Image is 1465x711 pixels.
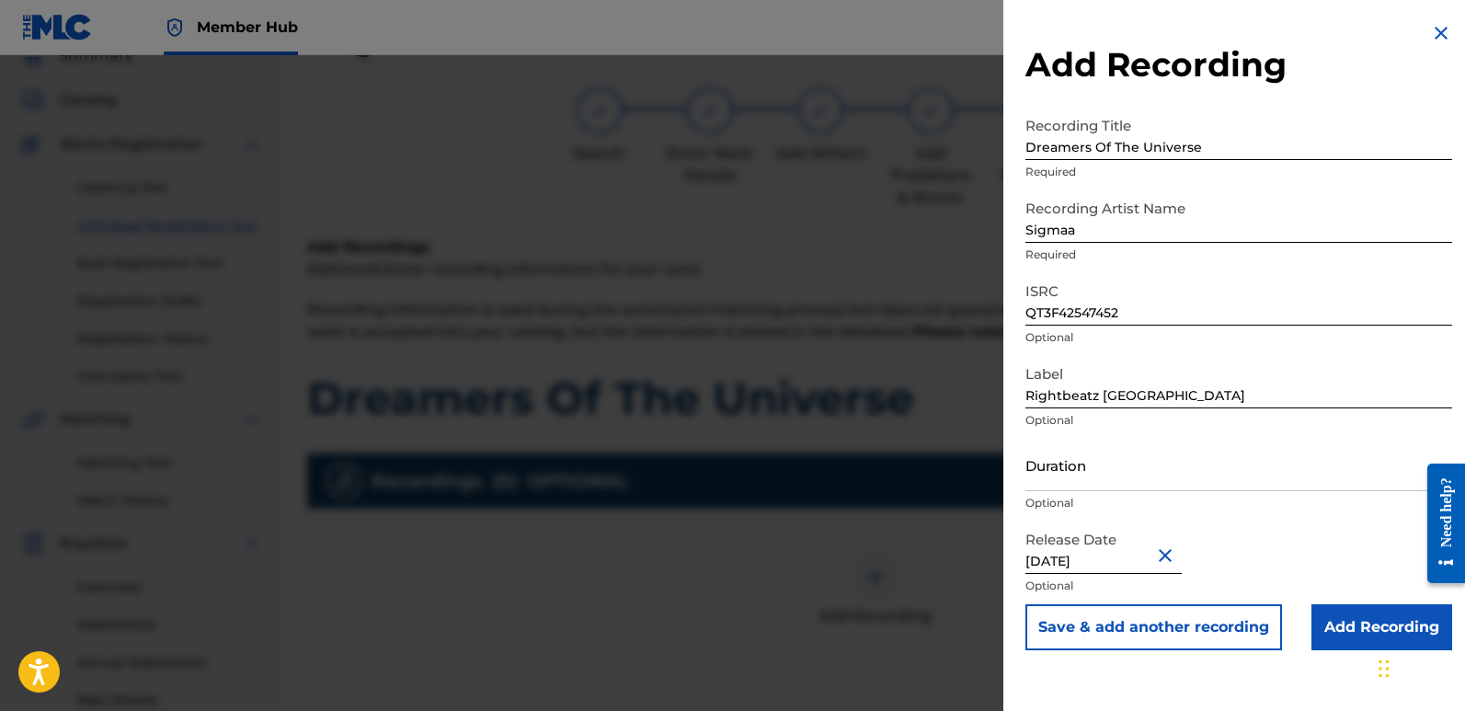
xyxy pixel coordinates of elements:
div: Chat-Widget [1373,623,1465,711]
h2: Add Recording [1025,44,1452,86]
p: Optional [1025,329,1452,346]
img: Top Rightsholder [164,17,186,39]
p: Optional [1025,495,1452,511]
p: Optional [1025,412,1452,429]
button: Close [1154,527,1182,583]
iframe: Resource Center [1413,450,1465,598]
div: Ziehen [1379,641,1390,696]
iframe: Chat Widget [1373,623,1465,711]
button: Save & add another recording [1025,604,1282,650]
input: Add Recording [1311,604,1452,650]
p: Required [1025,247,1452,263]
img: MLC Logo [22,14,93,40]
span: Member Hub [197,17,298,38]
p: Optional [1025,578,1452,594]
p: Required [1025,164,1452,180]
